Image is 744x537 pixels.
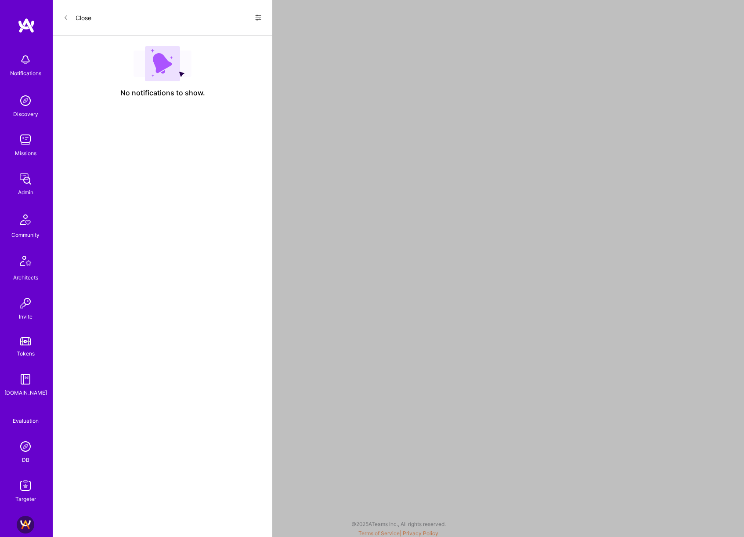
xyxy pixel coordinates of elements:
img: Skill Targeter [17,477,34,494]
div: Community [11,230,40,239]
img: discovery [17,92,34,109]
div: Evaluation [13,416,39,425]
img: Invite [17,294,34,312]
img: tokens [20,337,31,345]
div: DB [22,455,29,464]
img: bell [17,51,34,69]
div: Invite [19,312,33,321]
div: [DOMAIN_NAME] [4,388,47,397]
a: A.Team: AIR [14,516,36,533]
div: Tokens [17,349,35,358]
div: Architects [13,273,38,282]
i: icon SelectionTeam [22,410,29,416]
img: logo [18,18,35,33]
img: admin teamwork [17,170,34,188]
button: Close [63,11,91,25]
div: Notifications [10,69,41,78]
img: Admin Search [17,438,34,455]
div: Admin [18,188,33,197]
img: Architects [15,252,36,273]
img: empty [134,46,191,81]
span: No notifications to show. [120,88,205,98]
div: Discovery [13,109,38,119]
div: Targeter [15,494,36,504]
img: A.Team: AIR [17,516,34,533]
img: Community [15,209,36,230]
img: teamwork [17,131,34,149]
div: Missions [15,149,36,158]
img: guide book [17,370,34,388]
